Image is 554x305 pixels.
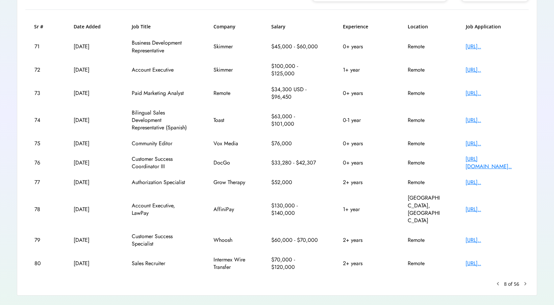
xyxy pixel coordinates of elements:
[213,117,247,124] div: Toast
[504,281,519,287] div: 8 of 56
[465,206,520,213] div: [URL]..
[74,23,107,30] h6: Date Added
[132,155,189,171] div: Customer Success Coordinator III
[408,236,442,244] div: Remote
[408,194,442,225] div: [GEOGRAPHIC_DATA], [GEOGRAPHIC_DATA]
[408,179,442,186] div: Remote
[34,260,50,267] div: 80
[343,140,383,147] div: 0+ years
[522,280,529,287] button: chevron_right
[34,66,50,74] div: 72
[213,23,247,30] h6: Company
[74,66,107,74] div: [DATE]
[465,155,520,171] div: [URL][DOMAIN_NAME]..
[343,179,383,186] div: 2+ years
[343,66,383,74] div: 1+ year
[213,179,247,186] div: Grow Therapy
[132,233,189,248] div: Customer Success Specialist
[271,256,319,271] div: $70,000 - $120,000
[74,90,107,97] div: [DATE]
[271,62,319,78] div: $100,000 - $125,000
[465,117,520,124] div: [URL]..
[271,23,319,30] h6: Salary
[271,86,319,101] div: $34,300 USD - $96,450
[74,117,107,124] div: [DATE]
[213,90,247,97] div: Remote
[343,159,383,167] div: 0+ years
[74,140,107,147] div: [DATE]
[132,202,189,217] div: Account Executive, LawPay
[213,43,247,50] div: Skimmer
[34,179,50,186] div: 77
[34,90,50,97] div: 73
[343,90,383,97] div: 0+ years
[132,109,189,132] div: Bilingual Sales Development Representative (Spanish)
[34,117,50,124] div: 74
[213,206,247,213] div: AffiniPay
[213,159,247,167] div: DocGo
[271,236,319,244] div: $60,000 - $70,000
[465,90,520,97] div: [URL]..
[465,179,520,186] div: [URL]..
[74,159,107,167] div: [DATE]
[34,23,49,30] h6: Sr #
[408,90,442,97] div: Remote
[466,23,520,30] h6: Job Application
[343,260,383,267] div: 2+ years
[74,236,107,244] div: [DATE]
[271,159,319,167] div: $33,280 - $42,307
[343,206,383,213] div: 1+ year
[34,206,50,213] div: 78
[132,66,189,74] div: Account Executive
[132,179,189,186] div: Authorization Specialist
[495,280,501,287] button: keyboard_arrow_left
[408,23,442,30] h6: Location
[408,117,442,124] div: Remote
[343,43,383,50] div: 0+ years
[213,256,247,271] div: Intermex Wire Transfer
[465,236,520,244] div: [URL]..
[213,236,247,244] div: Whoosh
[271,43,319,50] div: $45,000 - $60,000
[343,117,383,124] div: 0-1 year
[271,113,319,128] div: $63,000 - $101,000
[465,140,520,147] div: [URL]..
[132,140,189,147] div: Community Editor
[271,140,319,147] div: $76,000
[132,23,151,30] h6: Job Title
[408,260,442,267] div: Remote
[465,260,520,267] div: [URL]..
[343,23,383,30] h6: Experience
[74,260,107,267] div: [DATE]
[34,159,50,167] div: 76
[132,260,189,267] div: Sales Recruiter
[271,202,319,217] div: $130,000 - $140,000
[408,43,442,50] div: Remote
[132,39,189,54] div: Business Development Representative
[34,140,50,147] div: 75
[271,179,319,186] div: $52,000
[34,236,50,244] div: 79
[213,66,247,74] div: Skimmer
[343,236,383,244] div: 2+ years
[408,140,442,147] div: Remote
[74,43,107,50] div: [DATE]
[132,90,189,97] div: Paid Marketing Analyst
[465,66,520,74] div: [URL]..
[408,159,442,167] div: Remote
[74,206,107,213] div: [DATE]
[465,43,520,50] div: [URL]..
[74,179,107,186] div: [DATE]
[34,43,50,50] div: 71
[213,140,247,147] div: Vox Media
[408,66,442,74] div: Remote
